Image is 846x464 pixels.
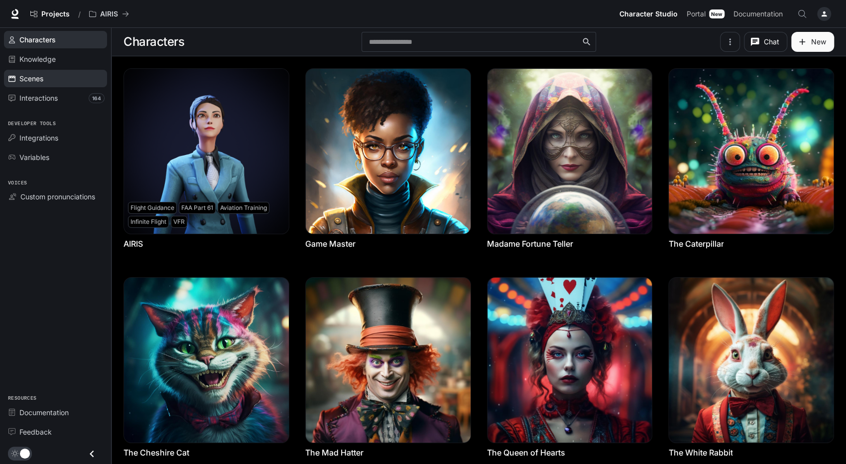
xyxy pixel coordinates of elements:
a: Integrations [4,129,107,147]
a: Madame Fortune Teller [487,238,573,249]
span: Integrations [19,133,58,143]
img: The Caterpillar [669,69,834,234]
span: Feedback [19,427,52,437]
img: The White Rabbit [669,278,834,443]
img: The Mad Hatter [306,278,471,443]
a: Character Studio [615,4,682,24]
span: Variables [19,152,49,162]
button: Chat [744,32,787,52]
span: 164 [89,93,105,103]
span: Portal [687,8,706,20]
span: Custom pronunciations [20,191,95,202]
span: Documentation [19,407,69,418]
a: Feedback [4,423,107,441]
button: Close drawer [81,444,103,464]
span: Interactions [19,93,58,103]
img: Game Master [306,69,471,234]
a: The Caterpillar [668,238,724,249]
img: Madame Fortune Teller [487,69,652,234]
img: The Cheshire Cat [124,278,289,443]
a: Knowledge [4,50,107,68]
a: Custom pronunciations [4,188,107,205]
a: Interactions [4,89,107,107]
span: Characters [19,34,56,45]
a: Variables [4,149,107,166]
button: Open Command Menu [792,4,812,24]
a: PortalNew [683,4,728,24]
p: AIRIS [100,10,118,18]
img: The Queen of Hearts [487,278,652,443]
span: Documentation [733,8,783,20]
span: Projects [41,10,70,18]
a: The Mad Hatter [305,447,363,458]
a: Characters [4,31,107,48]
img: AIRIS [124,69,289,234]
a: The White Rabbit [668,447,732,458]
span: Scenes [19,73,43,84]
div: / [74,9,85,19]
a: Scenes [4,70,107,87]
a: The Queen of Hearts [487,447,565,458]
div: New [709,9,725,18]
h1: Characters [123,32,184,52]
button: New [791,32,834,52]
span: Character Studio [619,8,678,20]
a: Game Master [305,238,356,249]
a: AIRIS [123,238,143,249]
button: All workspaces [85,4,133,24]
span: Knowledge [19,54,56,64]
a: Documentation [729,4,790,24]
a: Go to projects [26,4,74,24]
span: Dark mode toggle [20,448,30,459]
a: The Cheshire Cat [123,447,189,458]
a: Documentation [4,404,107,421]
